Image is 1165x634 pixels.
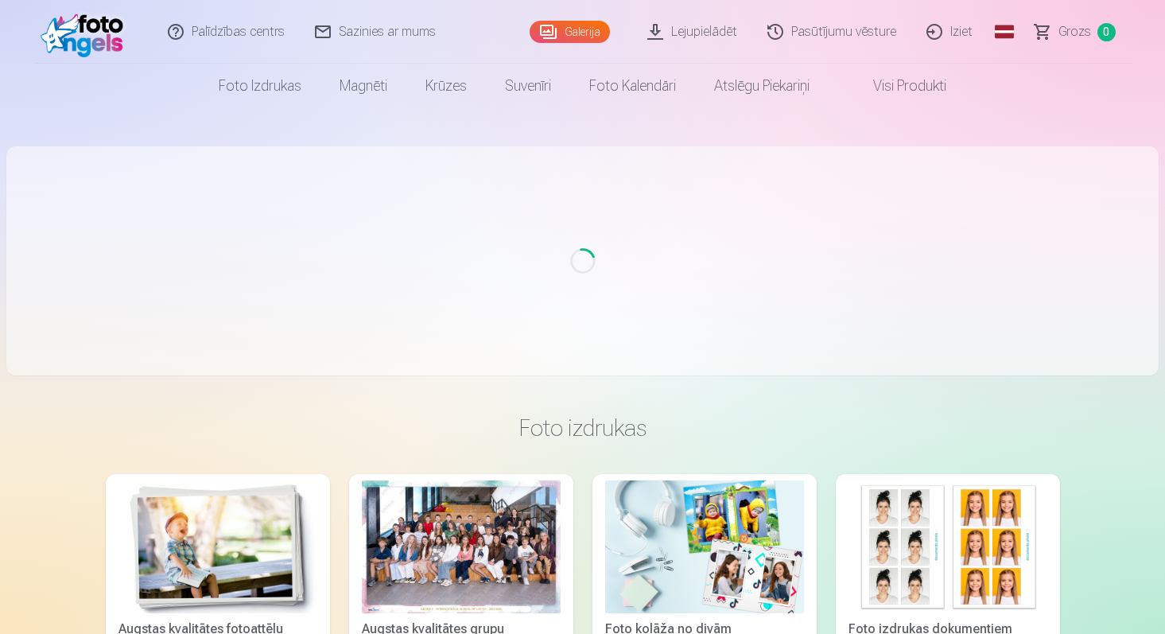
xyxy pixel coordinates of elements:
a: Galerija [530,21,610,43]
a: Krūzes [406,64,486,108]
a: Suvenīri [486,64,570,108]
span: 0 [1097,23,1116,41]
a: Visi produkti [829,64,965,108]
a: Atslēgu piekariņi [695,64,829,108]
h3: Foto izdrukas [118,414,1047,442]
img: /fa1 [41,6,132,57]
a: Magnēti [320,64,406,108]
a: Foto kalendāri [570,64,695,108]
img: Foto kolāža no divām fotogrāfijām [605,480,804,613]
img: Foto izdrukas dokumentiem [849,480,1047,613]
a: Foto izdrukas [200,64,320,108]
span: Grozs [1058,22,1091,41]
img: Augstas kvalitātes fotoattēlu izdrukas [118,480,317,613]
